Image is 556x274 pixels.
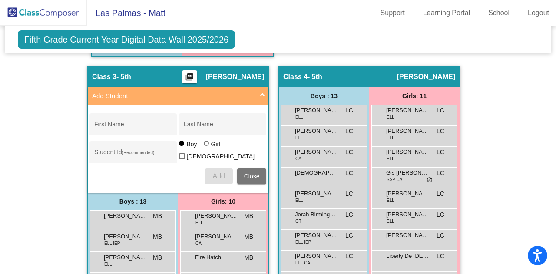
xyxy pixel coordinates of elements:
[437,189,444,198] span: LC
[386,252,430,261] span: Liberty De [DEMOGRAPHIC_DATA] Goldthread
[369,87,460,105] div: Girls: 11
[244,253,253,262] span: MB
[386,189,430,198] span: [PERSON_NAME]
[205,168,233,184] button: Add
[437,210,444,219] span: LC
[184,124,262,131] input: Last Name
[195,232,238,241] span: [PERSON_NAME]
[237,168,267,184] button: Close
[244,211,253,221] span: MB
[104,232,147,241] span: [PERSON_NAME] Cupa
[244,173,260,180] span: Close
[386,231,430,240] span: [PERSON_NAME]
[88,193,178,210] div: Boys : 13
[437,148,444,157] span: LC
[88,105,268,193] div: Add Student
[212,172,225,180] span: Add
[206,73,264,81] span: [PERSON_NAME]
[295,252,338,261] span: [PERSON_NAME]
[94,124,172,131] input: First Name
[295,155,301,162] span: CA
[345,231,353,240] span: LC
[295,114,303,120] span: ELL
[211,140,221,149] div: Girl
[295,231,338,240] span: [PERSON_NAME]
[386,106,430,115] span: [PERSON_NAME]
[387,197,394,204] span: ELL
[153,232,162,241] span: MB
[437,231,444,240] span: LC
[244,232,253,241] span: MB
[153,211,162,221] span: MB
[184,73,195,85] mat-icon: picture_as_pdf
[437,127,444,136] span: LC
[521,6,556,20] a: Logout
[345,106,353,115] span: LC
[283,73,308,81] span: Class 4
[116,73,131,81] span: - 5th
[437,168,444,178] span: LC
[481,6,516,20] a: School
[186,151,255,162] span: [DEMOGRAPHIC_DATA]
[295,239,311,245] span: ELL IEP
[295,148,338,156] span: [PERSON_NAME]
[295,168,338,177] span: [DEMOGRAPHIC_DATA][PERSON_NAME]
[295,106,338,115] span: [PERSON_NAME]
[345,168,353,178] span: LC
[397,73,455,81] span: [PERSON_NAME]
[195,253,238,262] span: Fire Hatch
[387,135,394,141] span: ELL
[295,189,338,198] span: [PERSON_NAME]
[104,211,147,220] span: [PERSON_NAME]
[386,210,430,219] span: [PERSON_NAME]
[374,6,412,20] a: Support
[345,189,353,198] span: LC
[153,253,162,262] span: MB
[295,210,338,219] span: Jorah Birmingham
[345,252,353,261] span: LC
[295,197,303,204] span: ELL
[345,148,353,157] span: LC
[437,106,444,115] span: LC
[87,6,165,20] span: Las Palmas - Matt
[195,240,202,247] span: CA
[195,211,238,220] span: [PERSON_NAME]
[387,114,394,120] span: ELL
[295,218,301,224] span: GT
[186,140,197,149] div: Boy
[387,218,394,224] span: ELL
[88,87,268,105] mat-expansion-panel-header: Add Student
[18,30,235,49] span: Fifth Grade Current Year Digital Data Wall 2025/2026
[295,260,310,266] span: ELL CA
[195,219,203,226] span: ELL
[308,73,322,81] span: - 5th
[182,70,197,83] button: Print Students Details
[437,252,444,261] span: LC
[427,177,433,184] span: do_not_disturb_alt
[104,261,112,267] span: ELL
[104,240,120,247] span: ELL IEP
[345,210,353,219] span: LC
[92,91,254,101] mat-panel-title: Add Student
[386,148,430,156] span: [PERSON_NAME]
[386,168,430,177] span: Gis [PERSON_NAME]
[387,155,394,162] span: ELL
[295,127,338,135] span: [PERSON_NAME]
[94,152,172,159] input: Student Id
[295,135,303,141] span: ELL
[104,253,147,262] span: [PERSON_NAME]
[92,73,116,81] span: Class 3
[178,193,268,210] div: Girls: 10
[345,127,353,136] span: LC
[386,127,430,135] span: [PERSON_NAME]
[416,6,477,20] a: Learning Portal
[279,87,369,105] div: Boys : 13
[387,176,403,183] span: SSP CA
